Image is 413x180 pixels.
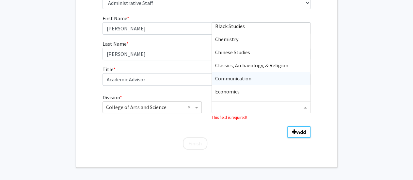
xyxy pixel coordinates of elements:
span: Classics, Archaeology, & Religion [215,62,288,69]
ng-dropdown-panel: Options list [212,23,310,102]
span: First Name [103,15,127,22]
span: Clear all [188,103,193,111]
span: Black Studies [215,23,245,29]
span: Title [103,66,113,73]
span: Chinese Studies [215,49,250,56]
ng-select: Department [212,101,310,113]
b: Add [297,129,306,135]
span: Last Name [103,41,126,47]
button: Finish [183,137,207,150]
span: Chemistry [215,36,238,42]
iframe: Chat [5,151,28,175]
ng-select: Division [103,101,201,113]
small: This field is required! [212,115,247,120]
div: Division [98,93,206,121]
span: Communication [215,75,251,82]
button: Add Division/Department [287,126,310,138]
span: Economics [215,88,240,95]
div: Department [207,93,315,121]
